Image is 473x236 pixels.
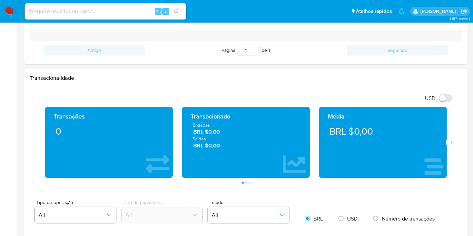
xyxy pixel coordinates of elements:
span: s [165,8,167,14]
button: Seguindo [347,45,448,56]
a: Notificações [399,8,404,14]
p: leticia.merlin@mercadolivre.com [420,8,459,14]
button: search-icon [170,7,183,16]
input: Pesquise usuários ou casos... [25,7,186,16]
button: Antigo [44,45,145,56]
span: 1 [269,47,270,54]
span: 3.157.1-hotfix-1 [449,16,470,21]
a: Sair [461,8,468,15]
span: Página de [222,45,270,56]
span: Alt [156,8,161,14]
h1: Transacionalidade [30,75,462,81]
span: Atalhos rápidos [356,8,392,15]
